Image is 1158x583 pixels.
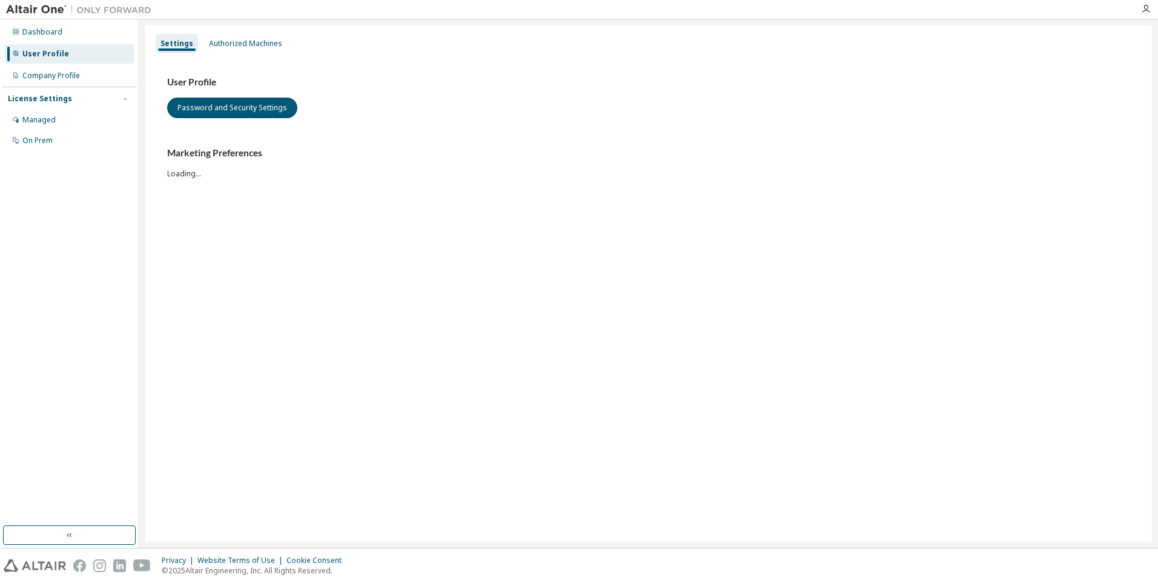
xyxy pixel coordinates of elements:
img: instagram.svg [93,559,106,572]
img: youtube.svg [133,559,151,572]
div: User Profile [22,49,69,59]
div: On Prem [22,136,53,145]
p: © 2025 Altair Engineering, Inc. All Rights Reserved. [162,565,349,576]
h3: User Profile [167,76,1130,88]
img: Altair One [6,4,157,16]
button: Password and Security Settings [167,98,297,118]
div: Privacy [162,556,197,565]
img: facebook.svg [73,559,86,572]
div: Authorized Machines [209,39,282,48]
div: Website Terms of Use [197,556,286,565]
img: altair_logo.svg [4,559,66,572]
div: Loading... [167,147,1130,178]
div: Company Profile [22,71,80,81]
div: License Settings [8,94,72,104]
div: Settings [160,39,193,48]
div: Dashboard [22,27,62,37]
img: linkedin.svg [113,559,126,572]
div: Managed [22,115,56,125]
div: Cookie Consent [286,556,349,565]
h3: Marketing Preferences [167,147,1130,159]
